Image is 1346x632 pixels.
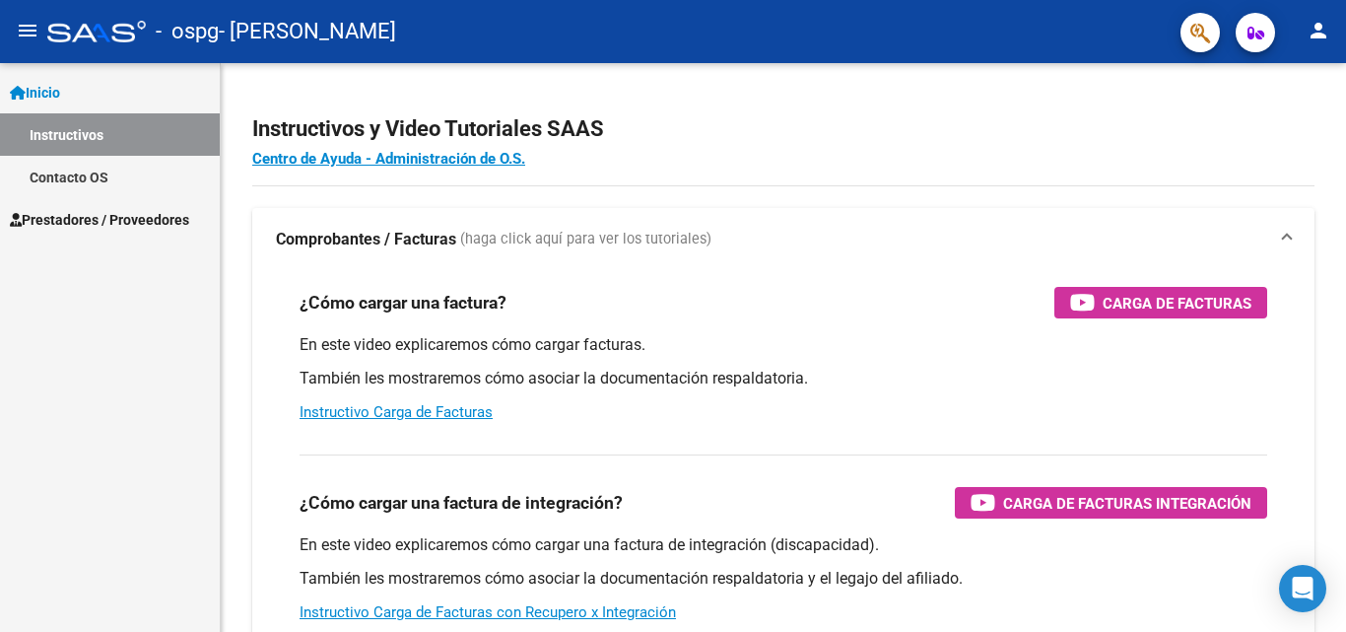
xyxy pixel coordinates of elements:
[300,489,623,517] h3: ¿Cómo cargar una factura de integración?
[252,150,525,168] a: Centro de Ayuda - Administración de O.S.
[276,229,456,250] strong: Comprobantes / Facturas
[300,403,493,421] a: Instructivo Carga de Facturas
[1307,19,1330,42] mat-icon: person
[1003,491,1251,516] span: Carga de Facturas Integración
[300,603,676,621] a: Instructivo Carga de Facturas con Recupero x Integración
[252,208,1314,271] mat-expansion-panel-header: Comprobantes / Facturas (haga click aquí para ver los tutoriales)
[300,289,506,316] h3: ¿Cómo cargar una factura?
[219,10,396,53] span: - [PERSON_NAME]
[1103,291,1251,316] span: Carga de Facturas
[300,334,1267,356] p: En este video explicaremos cómo cargar facturas.
[16,19,39,42] mat-icon: menu
[1054,287,1267,318] button: Carga de Facturas
[460,229,711,250] span: (haga click aquí para ver los tutoriales)
[10,209,189,231] span: Prestadores / Proveedores
[10,82,60,104] span: Inicio
[300,534,1267,556] p: En este video explicaremos cómo cargar una factura de integración (discapacidad).
[300,568,1267,590] p: También les mostraremos cómo asociar la documentación respaldatoria y el legajo del afiliado.
[300,368,1267,389] p: También les mostraremos cómo asociar la documentación respaldatoria.
[1279,565,1326,612] div: Open Intercom Messenger
[156,10,219,53] span: - ospg
[955,487,1267,519] button: Carga de Facturas Integración
[252,110,1314,148] h2: Instructivos y Video Tutoriales SAAS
